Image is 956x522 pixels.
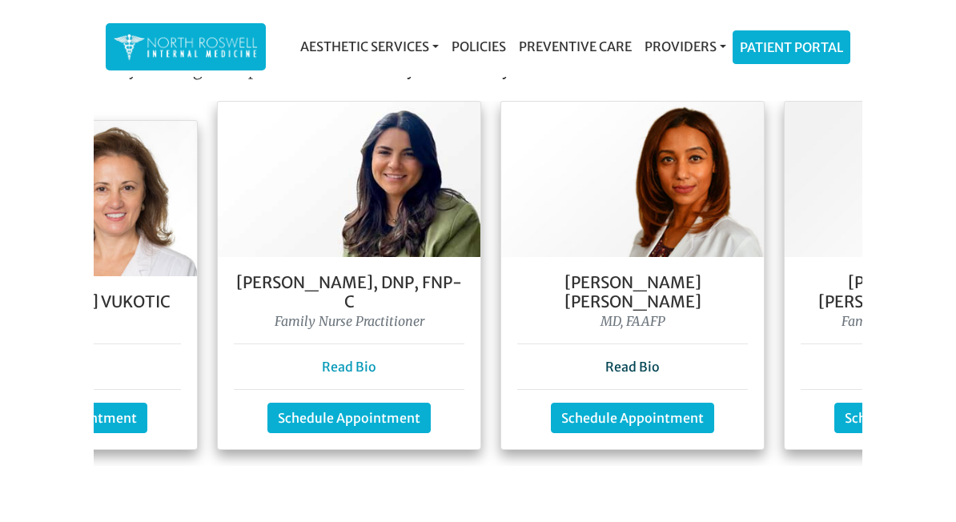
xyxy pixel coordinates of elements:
a: Providers [638,14,733,46]
a: Read Bio [605,342,660,358]
h5: [PERSON_NAME], DNP, FNP- C [234,256,464,295]
img: North Roswell Internal Medicine [114,14,258,46]
i: MD, FAAFP [601,296,665,312]
img: Dr. Farah Mubarak Ali MD, FAAFP [501,85,764,240]
a: Patient Portal [733,14,850,46]
a: Read Bio [322,342,376,358]
a: Policies [445,14,512,46]
a: Schedule Appointment [551,386,714,416]
a: Preventive Care [512,14,638,46]
a: Aesthetic Services [294,14,445,46]
h5: [PERSON_NAME] [PERSON_NAME] [517,256,748,295]
a: Schedule Appointment [267,386,431,416]
i: Family Nurse Practitioner [275,296,424,312]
